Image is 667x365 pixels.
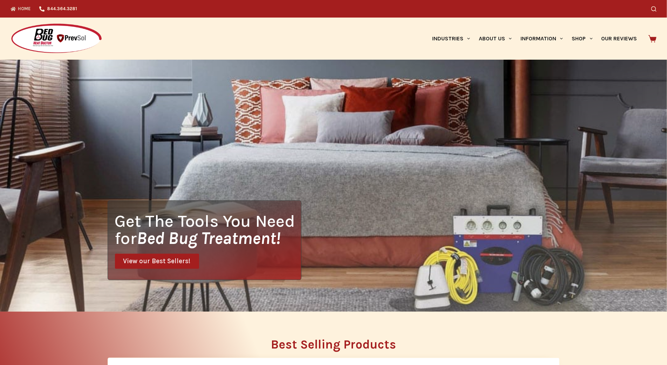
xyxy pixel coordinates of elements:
a: Information [516,18,567,60]
a: Our Reviews [597,18,641,60]
nav: Primary [428,18,641,60]
h2: Best Selling Products [108,338,560,351]
span: View our Best Sellers! [123,258,191,265]
a: View our Best Sellers! [115,254,199,269]
a: About Us [474,18,516,60]
i: Bed Bug Treatment! [137,228,281,248]
button: Search [651,6,656,12]
h1: Get The Tools You Need for [115,212,301,247]
a: Industries [428,18,474,60]
button: Open LiveChat chat widget [6,3,27,24]
a: Shop [567,18,597,60]
img: Prevsol/Bed Bug Heat Doctor [11,23,102,54]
